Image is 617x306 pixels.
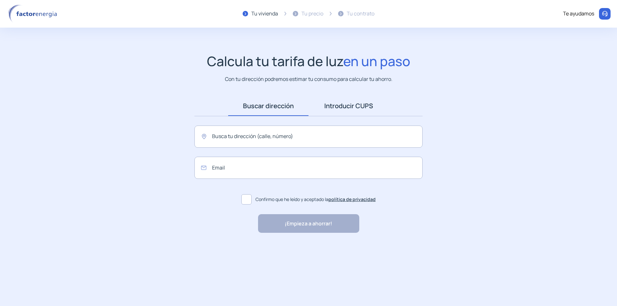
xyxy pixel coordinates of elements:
[343,52,410,70] span: en un paso
[255,196,376,203] span: Confirmo que he leído y aceptado la
[308,96,389,116] a: Introducir CUPS
[563,10,594,18] div: Te ayudamos
[251,10,278,18] div: Tu vivienda
[347,10,374,18] div: Tu contrato
[228,96,308,116] a: Buscar dirección
[207,53,410,69] h1: Calcula tu tarifa de luz
[301,10,323,18] div: Tu precio
[328,196,376,202] a: política de privacidad
[6,4,61,23] img: logo factor
[602,11,608,17] img: llamar
[225,75,392,83] p: Con tu dirección podremos estimar tu consumo para calcular tu ahorro.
